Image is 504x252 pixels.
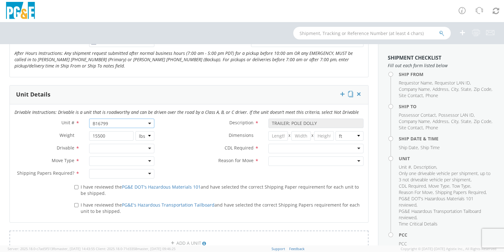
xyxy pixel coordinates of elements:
[291,131,311,141] input: Width
[388,54,441,61] strong: Shipment Checklist
[122,184,201,190] a: PG&E DOT's Hazardous Materials 101
[452,183,470,189] span: Tow Type
[399,196,473,208] span: PG&E DOT's Hazardous Materials 101 reviewed
[399,170,490,183] span: Only one driveable vehicle per shipment, up to 3 not driveable vehicle per shipment
[268,131,288,141] input: Length
[399,208,481,220] span: PG&E Hazardous Transportation Tailboard reviewed
[451,86,458,92] span: City
[474,86,491,92] span: Zip Code
[451,118,459,125] li: ,
[399,86,431,92] li: ,
[399,112,437,118] li: ,
[399,241,407,247] span: PCC
[57,145,74,151] span: Drivable
[451,118,458,124] span: City
[399,170,493,183] li: ,
[432,86,450,92] li: ,
[474,118,492,125] li: ,
[401,246,496,251] span: Copyright © [DATE]-[DATE] Agistix Inc., All Rights Reserved
[426,92,438,98] span: Phone
[399,104,495,109] h4: Ship To
[399,125,423,131] span: Site Contact
[399,232,495,237] h4: PCC
[399,86,430,92] span: Company Name
[52,157,74,163] span: Move Type
[399,144,419,151] li: ,
[435,189,487,196] li: ,
[399,208,493,221] li: ,
[122,202,215,208] a: PG&E's Hazardous Transportation Tailboard
[399,183,426,189] span: CDL Required
[5,2,36,21] img: pge-logo-06675f144f4cfa6a6814.png
[438,112,474,118] span: Possessor LAN ID
[399,112,436,118] span: Possessor Contact
[137,246,175,251] span: master, [DATE] 09:46:25
[14,109,359,115] i: Drivable Instructions: Drivable is a unit that is roadworthy and can be driven over the road by a...
[89,119,154,128] span: B16799
[388,62,495,69] span: Fill out each form listed below
[435,80,471,86] li: ,
[399,80,432,86] span: Requestor Name
[225,145,254,151] span: CDL Required
[14,50,353,69] i: After Hours Instructions: Any shipment request submitted after normal business hours (7:00 am - 5...
[435,80,470,86] span: Requestor LAN ID
[399,136,495,141] h4: Ship Date & Time
[81,184,359,196] span: I have reviewed the and have selected the correct Shipping Paper requirement for each unit to be ...
[432,86,449,92] span: Address
[461,118,472,125] li: ,
[432,118,450,125] li: ,
[81,202,360,214] span: I have reviewed the and have selected the correct Shipping Papers requirement for each unit to be...
[74,185,78,189] input: I have reviewed thePG&E DOT's Hazardous Materials 101and have selected the correct Shipping Paper...
[461,86,472,92] li: ,
[56,246,95,251] span: master, [DATE] 14:43:55
[293,27,451,39] input: Shipment, Tracking or Reference Number (at least 4 chars)
[399,80,433,86] li: ,
[438,112,475,118] li: ,
[421,144,440,150] span: Ship Time
[289,246,305,251] a: Feedback
[399,183,427,189] li: ,
[399,118,431,125] li: ,
[17,170,74,176] span: Shipping Papers Required?
[61,120,74,126] span: Unit #
[311,131,314,141] span: X
[461,118,471,124] span: State
[54,38,74,44] span: Ship Date
[399,72,495,77] h4: Ship From
[229,132,254,138] span: Dimensions
[399,164,412,170] li: ,
[229,120,254,126] span: Description
[452,183,471,189] li: ,
[399,164,411,170] span: Unit #
[426,125,438,131] span: Phone
[461,86,471,92] span: State
[428,183,450,189] li: ,
[96,246,175,251] span: Client: 2025.18.0-71d3358
[432,118,449,124] span: Address
[414,164,436,170] span: Description
[60,132,74,138] span: Weight
[218,157,254,163] span: Reason for Move
[474,86,492,92] li: ,
[414,164,437,170] li: ,
[74,203,78,207] input: I have reviewed thePG&E's Hazardous Transportation Tailboardand have selected the correct Shippin...
[215,38,236,44] span: Ship Time
[399,221,438,227] span: Time Critical Details
[399,118,430,124] span: Company Name
[8,246,95,251] span: Server: 2025.18.0-c7ad5f513fb
[272,246,285,251] a: Support
[399,156,495,161] h4: Unit
[399,189,434,196] li: ,
[399,125,424,131] li: ,
[399,196,493,208] li: ,
[399,189,433,195] span: Reason For Move
[474,118,491,124] span: Zip Code
[288,131,291,141] span: X
[399,92,424,99] li: ,
[399,92,423,98] span: Site Contact
[16,91,50,98] h3: Unit Details
[399,144,418,150] span: Ship Date
[314,131,334,141] input: Height
[435,189,486,195] span: Shipping Papers Required
[451,86,459,92] li: ,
